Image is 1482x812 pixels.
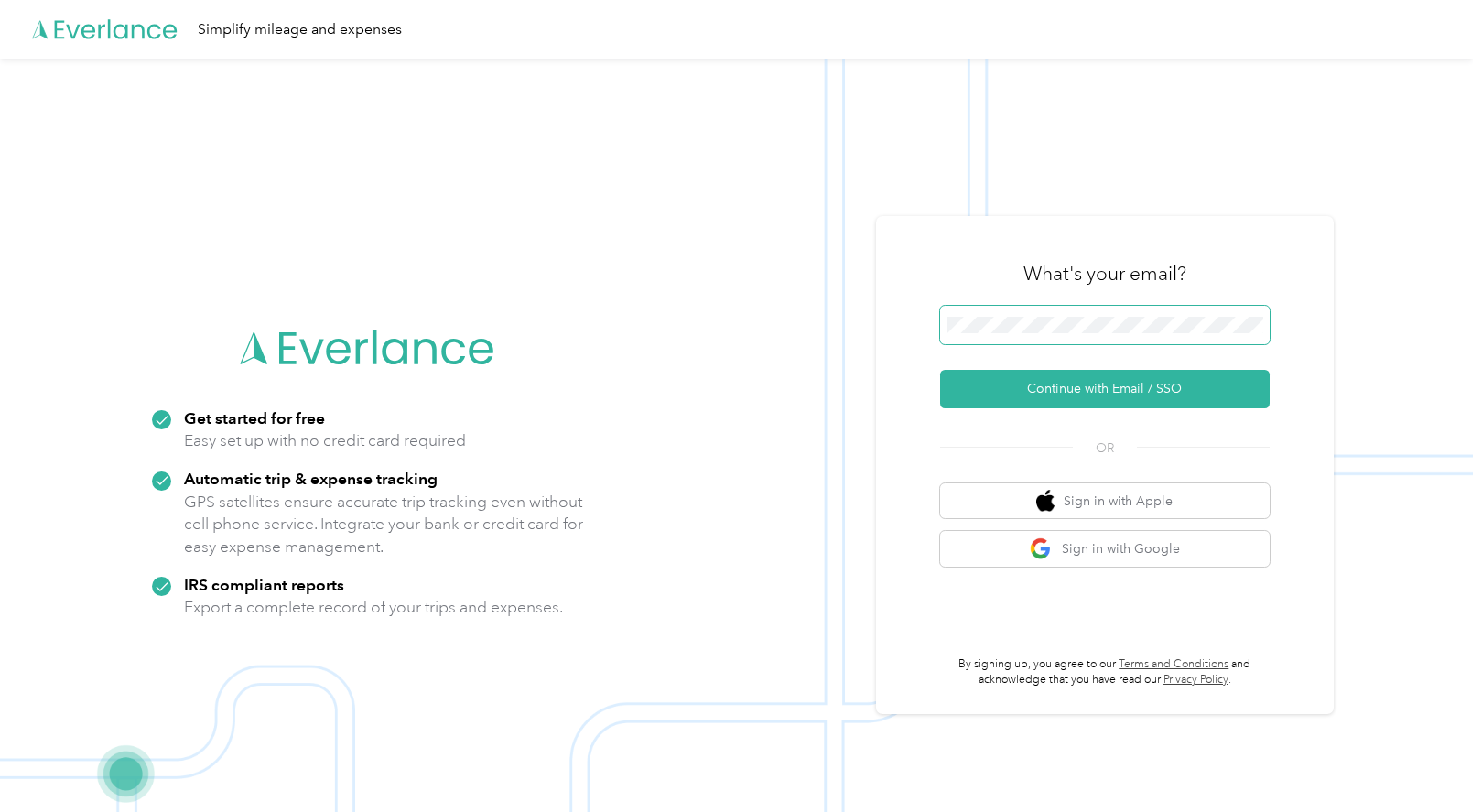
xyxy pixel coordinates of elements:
[940,531,1270,567] button: google logoSign in with Google
[198,18,402,41] div: Simplify mileage and expenses
[940,656,1270,688] p: By signing up, you agree to our and acknowledge that you have read our .
[1036,490,1055,513] img: apple logo
[940,370,1270,408] button: Continue with Email / SSO
[184,491,584,558] p: GPS satellites ensure accurate trip tracking even without cell phone service. Integrate your bank...
[1023,261,1186,287] h3: What's your email?
[1030,537,1053,560] img: google logo
[184,469,438,488] strong: Automatic trip & expense tracking
[184,429,466,452] p: Easy set up with no credit card required
[1163,673,1228,687] a: Privacy Policy
[1119,657,1228,671] a: Terms and Conditions
[184,596,563,619] p: Export a complete record of your trips and expenses.
[184,408,325,428] strong: Get started for free
[184,575,344,594] strong: IRS compliant reports
[940,483,1270,519] button: apple logoSign in with Apple
[1073,438,1137,458] span: OR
